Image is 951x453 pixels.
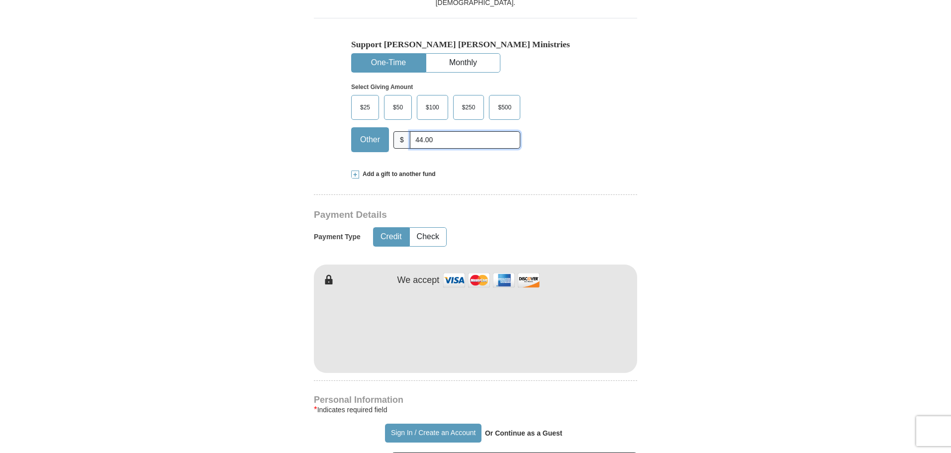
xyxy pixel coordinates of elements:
input: Other Amount [410,131,520,149]
h5: Support [PERSON_NAME] [PERSON_NAME] Ministries [351,39,600,50]
button: Monthly [426,54,500,72]
div: Indicates required field [314,404,637,416]
span: $ [393,131,410,149]
strong: Or Continue as a Guest [485,429,563,437]
button: Sign In / Create an Account [385,424,481,443]
button: Check [410,228,446,246]
span: $500 [493,100,516,115]
span: $100 [421,100,444,115]
h4: Personal Information [314,396,637,404]
h4: We accept [397,275,440,286]
span: Other [355,132,385,147]
img: credit cards accepted [442,270,541,291]
span: $50 [388,100,408,115]
button: Credit [374,228,409,246]
h3: Payment Details [314,209,568,221]
span: $25 [355,100,375,115]
span: Add a gift to another fund [359,170,436,179]
h5: Payment Type [314,233,361,241]
span: $250 [457,100,480,115]
button: One-Time [352,54,425,72]
strong: Select Giving Amount [351,84,413,91]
